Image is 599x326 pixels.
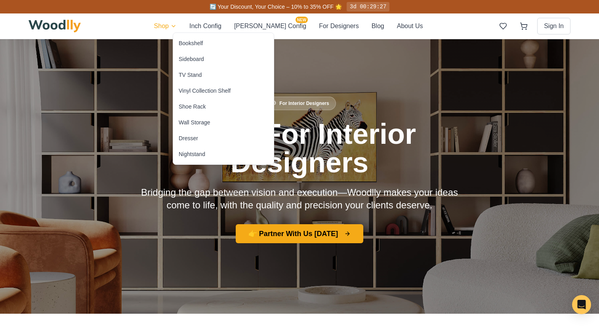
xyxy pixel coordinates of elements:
[179,150,205,158] div: Nightstand
[179,118,210,126] div: Wall Storage
[179,39,203,47] div: Bookshelf
[179,134,198,142] div: Dresser
[173,32,274,165] div: Shop
[179,71,202,79] div: TV Stand
[179,103,206,111] div: Shoe Rack
[179,55,204,63] div: Sideboard
[179,87,231,95] div: Vinyl Collection Shelf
